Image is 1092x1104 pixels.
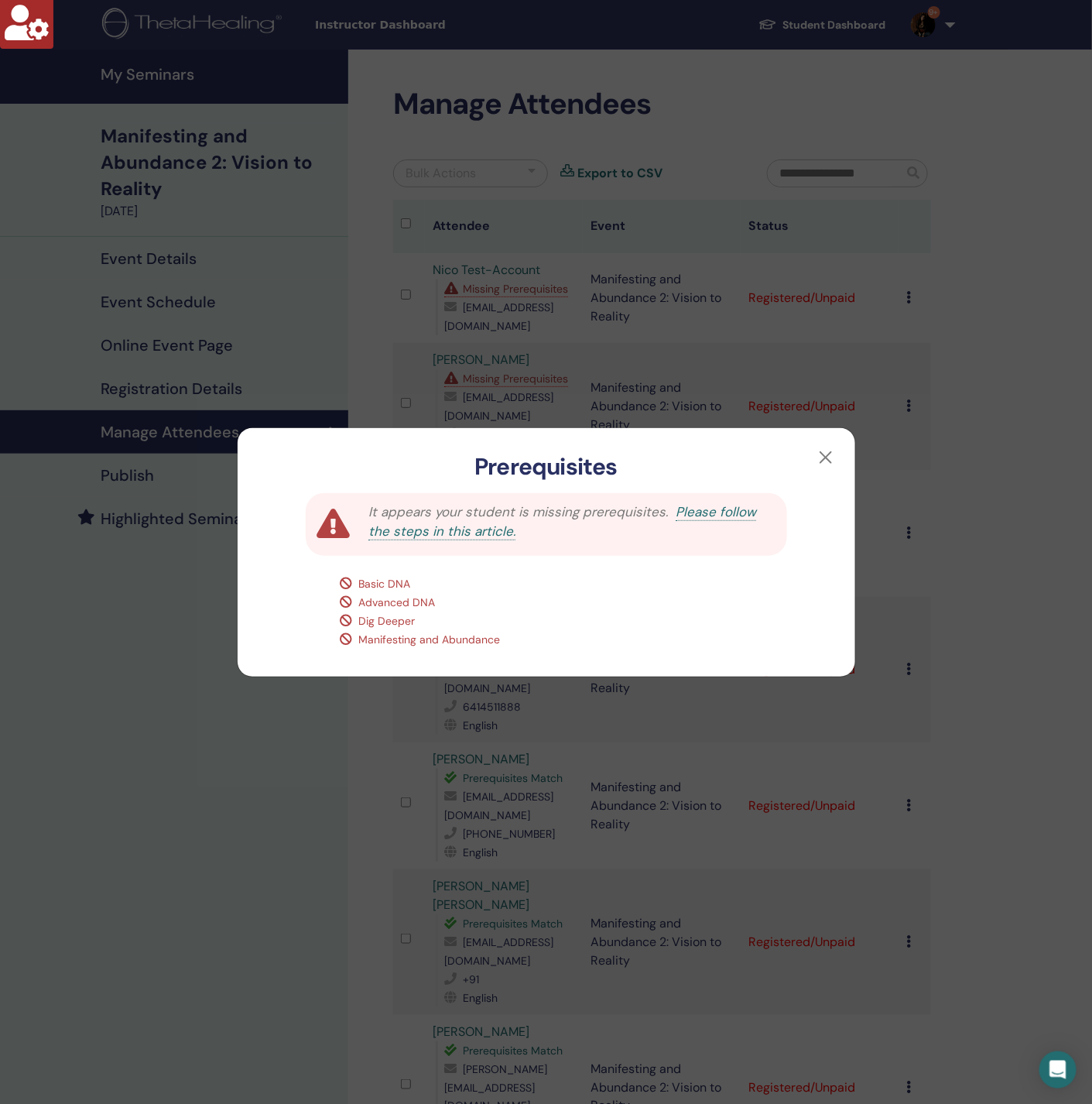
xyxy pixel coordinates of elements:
[359,633,501,646] span: Manifesting and Abundance
[262,453,830,481] h3: Prerequisites
[1039,1051,1077,1089] div: Open Intercom Messenger
[359,595,436,609] span: Advanced DNA
[368,503,668,520] span: It appears your student is missing prerequisites.
[359,614,416,628] span: Dig Deeper
[359,577,411,591] span: Basic DNA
